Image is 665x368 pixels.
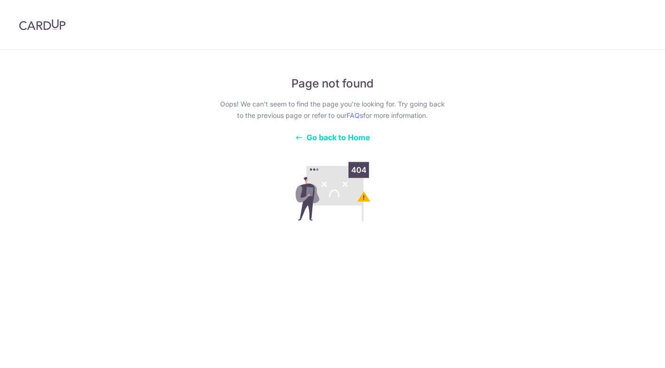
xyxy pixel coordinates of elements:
h5: Page not found [217,77,449,91]
img: CardUp [19,19,66,30]
img: 404 [264,157,401,226]
a: Go back to Home [295,133,370,142]
p: Oops! We can’t seem to find the page you’re looking for. Try going back to the previous page or r... [217,98,449,121]
a: FAQs [347,111,363,119]
span: Go back to Home [307,133,370,142]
